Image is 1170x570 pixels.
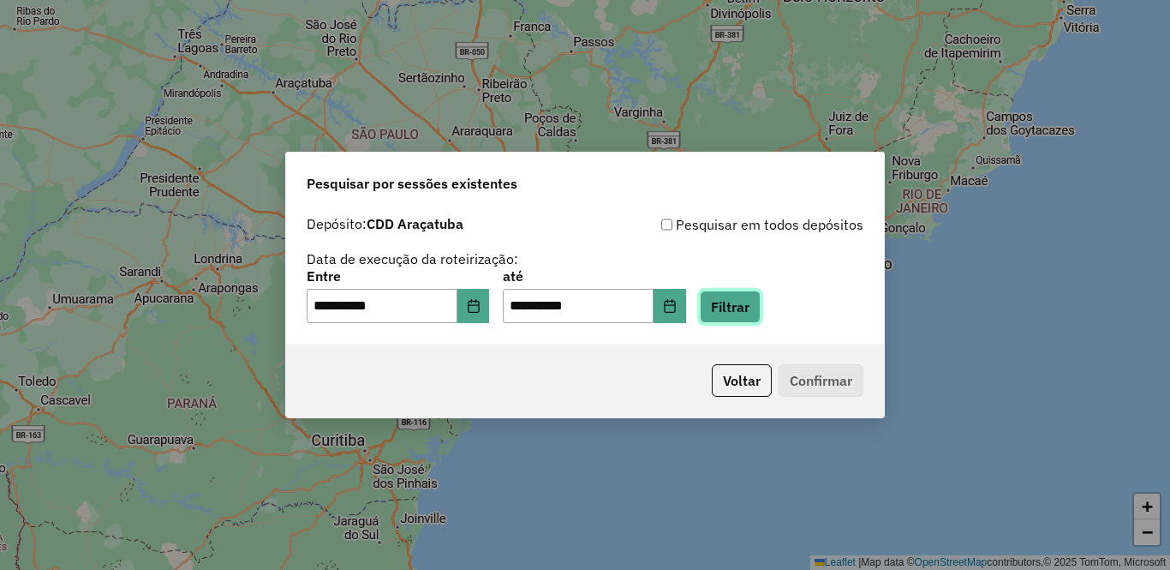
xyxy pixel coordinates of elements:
[307,213,463,234] label: Depósito:
[712,364,772,397] button: Voltar
[307,266,489,286] label: Entre
[457,289,490,323] button: Choose Date
[654,289,686,323] button: Choose Date
[307,173,517,194] span: Pesquisar por sessões existentes
[307,249,518,269] label: Data de execução da roteirização:
[367,215,463,232] strong: CDD Araçatuba
[585,214,863,235] div: Pesquisar em todos depósitos
[700,291,761,323] button: Filtrar
[503,266,685,286] label: até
